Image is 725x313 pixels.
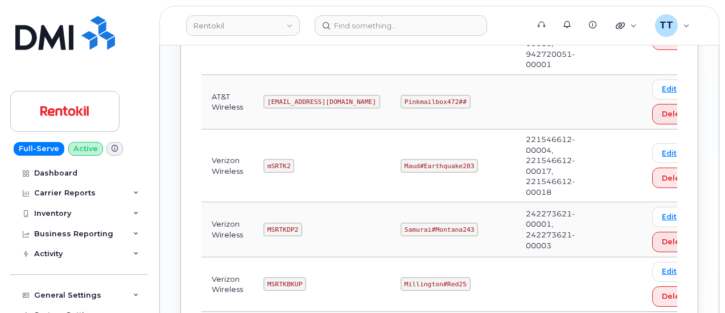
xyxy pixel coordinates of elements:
a: Edit [652,80,686,99]
button: Delete [652,104,698,124]
button: Delete [652,232,698,252]
iframe: Messenger Launcher [675,264,716,304]
code: MSRTKDP2 [263,223,302,236]
span: Delete [662,236,688,247]
td: 221546612-00004, 221546612-00017, 221546612-00018 [516,130,599,202]
div: Quicklinks [608,14,645,37]
input: Find something... [315,15,487,36]
span: Delete [662,173,688,183]
code: Maud#Earthquake203 [401,159,478,173]
span: Delete [662,108,688,119]
a: Edit [652,207,686,227]
code: Samurai#Montana243 [401,223,478,236]
code: mSRTK2 [263,159,294,173]
a: Edit [652,262,686,282]
code: Millington#Red25 [401,277,471,291]
span: Delete [662,291,688,302]
td: Verizon Wireless [201,130,253,202]
div: Travis Tedesco [647,14,698,37]
code: MSRTKBKUP [263,277,306,291]
a: Edit [652,143,686,163]
button: Delete [652,286,698,307]
code: [EMAIL_ADDRESS][DOMAIN_NAME] [263,95,380,108]
code: Pinkmailbox472## [401,95,471,108]
td: Verizon Wireless [201,257,253,312]
a: Rentokil [186,15,300,36]
button: Delete [652,168,698,188]
span: TT [660,19,673,32]
td: Verizon Wireless [201,202,253,257]
td: 242273621-00001, 242273621-00003 [516,202,599,257]
td: AT&T Wireless [201,75,253,130]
